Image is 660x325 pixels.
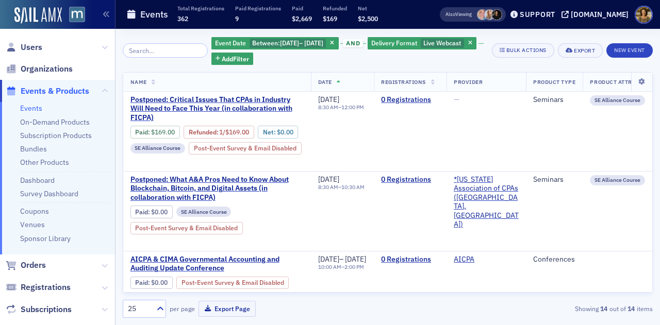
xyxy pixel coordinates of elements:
[62,7,85,24] a: View Homepage
[574,48,595,54] div: Export
[445,11,455,18] div: Also
[571,10,629,19] div: [DOMAIN_NAME]
[130,95,304,123] a: Postponed: Critical Issues That CPAs in Industry Will Need to Face This Year (in collaboration wi...
[130,126,180,138] div: Paid: 0 - $16900
[177,5,224,12] p: Total Registrations
[520,10,555,19] div: Support
[318,263,341,270] time: 10:00 AM
[130,277,173,289] div: Paid: 0 - $0
[258,126,299,138] div: Net: $0
[6,85,89,97] a: Events & Products
[344,263,364,270] time: 2:00 PM
[477,9,488,20] span: Dee Sullivan
[318,255,367,264] div: –
[20,234,71,243] a: Sponsor Library
[136,208,152,216] span: :
[341,104,364,111] time: 12:00 PM
[304,39,323,47] span: [DATE]
[318,264,367,270] div: –
[170,304,195,313] label: per page
[189,128,220,136] span: :
[235,5,281,12] p: Paid Registrations
[226,128,250,136] span: $169.00
[215,39,246,47] span: Event Date
[136,208,148,216] a: Paid
[6,282,71,293] a: Registrations
[590,175,645,185] div: SE Alliance Course
[130,175,304,202] a: Postponed: What A&A Pros Need to Know About Blockchain, Bitcoin, and Digital Assets (in collabora...
[454,255,474,264] a: AICPA
[423,39,461,47] span: Live Webcast
[123,43,208,58] input: Search…
[533,78,575,85] span: Product Type
[21,304,72,315] span: Subscriptions
[318,183,338,191] time: 8:30 AM
[343,39,363,47] span: and
[381,78,426,85] span: Registrations
[6,304,72,315] a: Subscriptions
[14,7,62,24] img: SailAMX
[454,175,519,229] span: *Maryland Association of CPAs (Timonium, MD)
[20,131,92,140] a: Subscription Products
[152,279,168,286] span: $0.00
[445,11,472,18] span: Viewing
[21,85,89,97] span: Events & Products
[318,78,332,85] span: Date
[483,304,653,313] div: Showing out of items
[454,175,519,229] a: *[US_STATE] Association of CPAs ([GEOGRAPHIC_DATA], [GEOGRAPHIC_DATA])
[323,5,347,12] p: Refunded
[21,260,46,271] span: Orders
[506,47,547,53] div: Bulk Actions
[21,42,42,53] span: Users
[235,14,239,23] span: 9
[130,143,186,153] div: SE Alliance Course
[263,128,277,136] span: Net :
[277,128,293,136] span: $0.00
[590,78,652,85] span: Product Attributes
[6,42,42,53] a: Users
[381,95,439,105] a: 0 Registrations
[136,128,148,136] a: Paid
[280,39,299,47] span: [DATE]
[130,206,173,218] div: Paid: 0 - $0
[381,175,439,184] a: 0 Registrations
[558,43,603,58] button: Export
[318,95,339,104] span: [DATE]
[492,43,554,58] button: Bulk Actions
[20,104,42,113] a: Events
[20,207,49,216] a: Coupons
[340,39,366,47] button: and
[606,45,653,54] a: New Event
[136,279,152,286] span: :
[152,128,175,136] span: $169.00
[6,63,73,75] a: Organizations
[381,255,439,264] a: 0 Registrations
[318,175,339,184] span: [DATE]
[177,14,188,23] span: 362
[128,303,151,314] div: 25
[176,277,289,289] div: Post-Event Survey
[318,104,338,111] time: 8:30 AM
[21,63,73,75] span: Organizations
[136,279,148,286] a: Paid
[358,5,378,12] p: Net
[20,144,47,153] a: Bundles
[152,208,168,216] span: $0.00
[184,126,254,138] div: Refunded: 0 - $16900
[341,183,365,191] time: 10:30 AM
[189,142,302,155] div: Post-Event Survey
[533,175,575,184] div: Seminars
[69,7,85,23] img: SailAMX
[292,5,312,12] p: Paid
[635,6,653,24] span: Profile
[211,53,254,65] button: AddFilter
[130,78,147,85] span: Name
[454,78,483,85] span: Provider
[358,14,378,23] span: $2,500
[20,176,55,185] a: Dashboard
[252,39,280,47] span: Between :
[21,282,71,293] span: Registrations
